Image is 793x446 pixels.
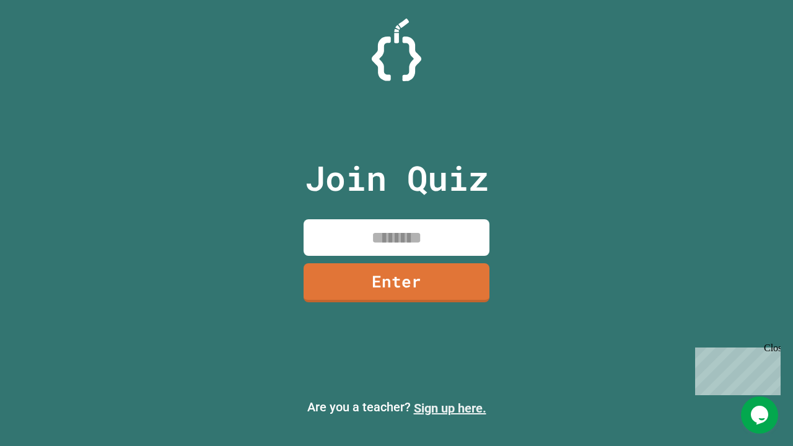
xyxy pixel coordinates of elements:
[372,19,421,81] img: Logo.svg
[5,5,85,79] div: Chat with us now!Close
[741,396,781,434] iframe: chat widget
[414,401,486,416] a: Sign up here.
[690,343,781,395] iframe: chat widget
[304,263,489,302] a: Enter
[10,398,783,418] p: Are you a teacher?
[305,152,489,204] p: Join Quiz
